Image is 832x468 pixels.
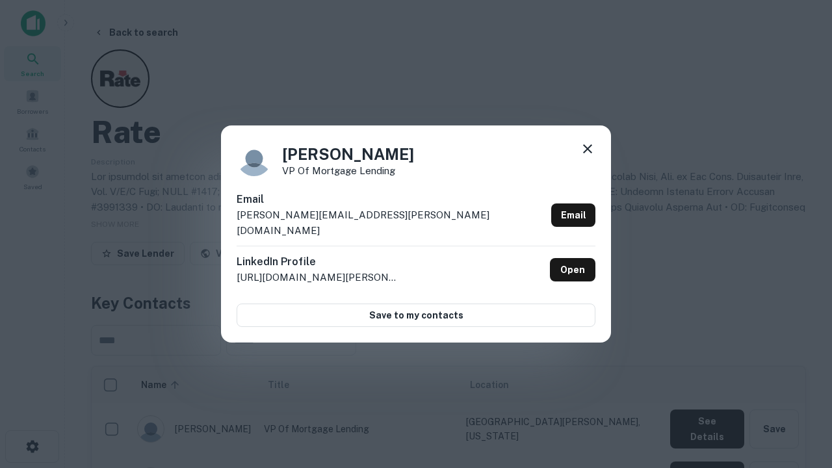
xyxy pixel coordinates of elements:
iframe: Chat Widget [767,364,832,426]
h4: [PERSON_NAME] [282,142,414,166]
a: Open [550,258,595,281]
a: Email [551,203,595,227]
p: VP of Mortgage Lending [282,166,414,175]
p: [PERSON_NAME][EMAIL_ADDRESS][PERSON_NAME][DOMAIN_NAME] [237,207,546,238]
button: Save to my contacts [237,304,595,327]
h6: LinkedIn Profile [237,254,399,270]
h6: Email [237,192,546,207]
img: 9c8pery4andzj6ohjkjp54ma2 [237,141,272,176]
p: [URL][DOMAIN_NAME][PERSON_NAME] [237,270,399,285]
